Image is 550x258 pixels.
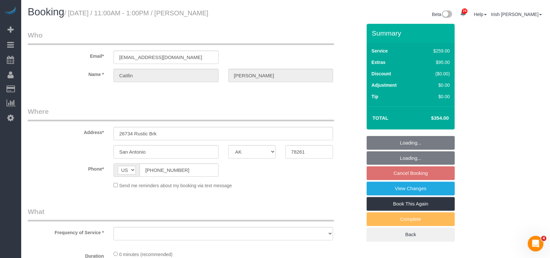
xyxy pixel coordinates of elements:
[119,183,232,188] span: Send me reminders about my booking via text message
[412,115,449,121] h4: $354.00
[372,93,378,100] label: Tip
[462,8,467,14] span: 24
[474,12,487,17] a: Help
[441,10,452,19] img: New interface
[420,93,450,100] div: $0.00
[457,7,469,21] a: 24
[420,82,450,88] div: $0.00
[28,30,334,45] legend: Who
[420,59,450,66] div: $95.00
[4,7,17,16] img: Automaid Logo
[119,252,172,257] span: 0 minutes (recommended)
[28,107,334,121] legend: Where
[23,69,109,78] label: Name *
[432,12,452,17] a: Beta
[367,228,455,241] a: Back
[541,236,546,241] span: 4
[23,163,109,172] label: Phone*
[114,51,218,64] input: Email*
[28,207,334,221] legend: What
[372,48,388,54] label: Service
[114,69,218,82] input: First Name*
[28,6,64,18] span: Booking
[420,70,450,77] div: ($0.00)
[64,9,208,17] small: / [DATE] / 11:00AM - 1:00PM / [PERSON_NAME]
[140,163,218,177] input: Phone*
[372,29,451,37] h3: Summary
[373,115,389,121] strong: Total
[23,127,109,136] label: Address*
[228,69,333,82] input: Last Name*
[372,70,391,77] label: Discount
[528,236,543,251] iframe: Intercom live chat
[420,48,450,54] div: $259.00
[372,82,397,88] label: Adjustment
[372,59,386,66] label: Extras
[367,197,455,211] a: Book This Again
[491,12,542,17] a: Irish [PERSON_NAME]
[114,145,218,159] input: City*
[367,182,455,195] a: View Changes
[285,145,333,159] input: Zip Code*
[23,51,109,59] label: Email*
[23,227,109,236] label: Frequency of Service *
